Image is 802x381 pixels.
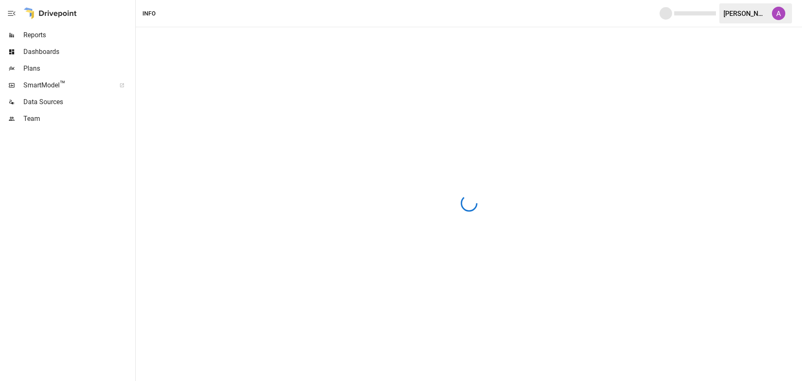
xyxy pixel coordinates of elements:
[723,10,767,18] div: [PERSON_NAME]
[23,114,134,124] span: Team
[60,79,66,89] span: ™
[23,30,134,40] span: Reports
[23,64,134,74] span: Plans
[767,2,790,25] button: Alex McVey
[772,7,785,20] img: Alex McVey
[23,80,110,90] span: SmartModel
[23,97,134,107] span: Data Sources
[23,47,134,57] span: Dashboards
